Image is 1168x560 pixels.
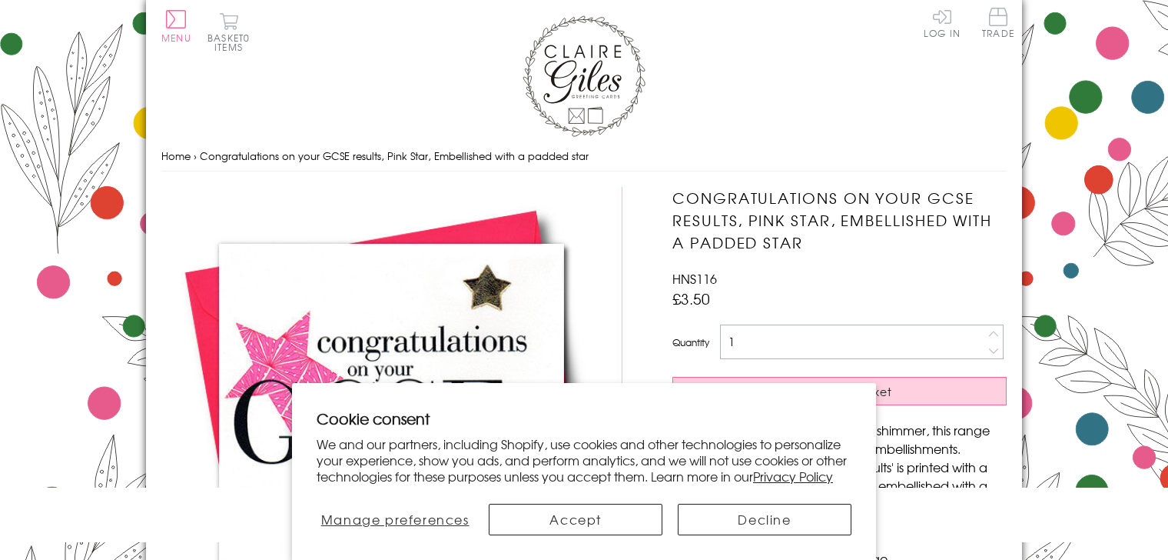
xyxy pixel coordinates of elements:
span: Trade [982,8,1014,38]
button: Basket0 items [207,12,250,52]
span: 0 items [214,31,250,54]
a: Log In [924,8,961,38]
p: We and our partners, including Shopify, use cookies and other technologies to personalize your ex... [317,436,851,484]
nav: breadcrumbs [161,141,1007,172]
span: HNS116 [672,269,717,288]
h2: Cookie consent [317,408,851,429]
button: Add to Basket [672,377,1007,405]
span: Manage preferences [321,510,470,528]
span: Menu [161,31,191,45]
button: Manage preferences [317,504,473,535]
span: › [194,148,197,163]
button: Decline [678,504,851,535]
button: Menu [161,10,191,42]
a: Home [161,148,191,163]
button: Accept [489,504,662,535]
span: Congratulations on your GCSE results, Pink Star, Embellished with a padded star [200,148,589,163]
a: Privacy Policy [753,467,833,485]
h1: Congratulations on your GCSE results, Pink Star, Embellished with a padded star [672,187,1007,253]
span: £3.50 [672,288,710,309]
img: Claire Giles Greetings Cards [523,15,645,137]
a: Trade [982,8,1014,41]
label: Quantity [672,335,709,349]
